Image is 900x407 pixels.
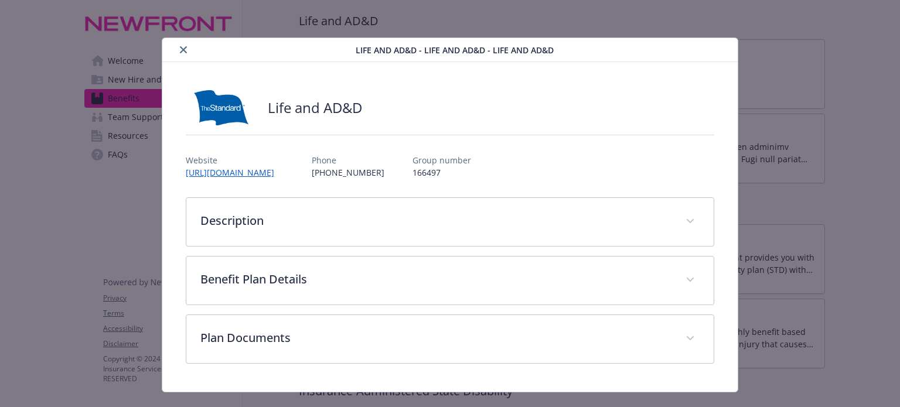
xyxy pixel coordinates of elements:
button: close [176,43,190,57]
div: Benefit Plan Details [186,256,713,305]
img: Standard Insurance Company [186,90,256,125]
p: 166497 [412,166,471,179]
p: Website [186,154,284,166]
p: Benefit Plan Details [200,271,671,288]
div: details for plan Life and AD&D - Life and AD&D - Life and AD&D [90,37,810,392]
p: Group number [412,154,471,166]
span: Life and AD&D - Life and AD&D - Life and AD&D [356,44,554,56]
a: [URL][DOMAIN_NAME] [186,167,284,178]
p: Phone [312,154,384,166]
p: Description [200,212,671,230]
div: Plan Documents [186,315,713,363]
p: [PHONE_NUMBER] [312,166,384,179]
h2: Life and AD&D [268,98,362,118]
p: Plan Documents [200,329,671,347]
div: Description [186,198,713,246]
